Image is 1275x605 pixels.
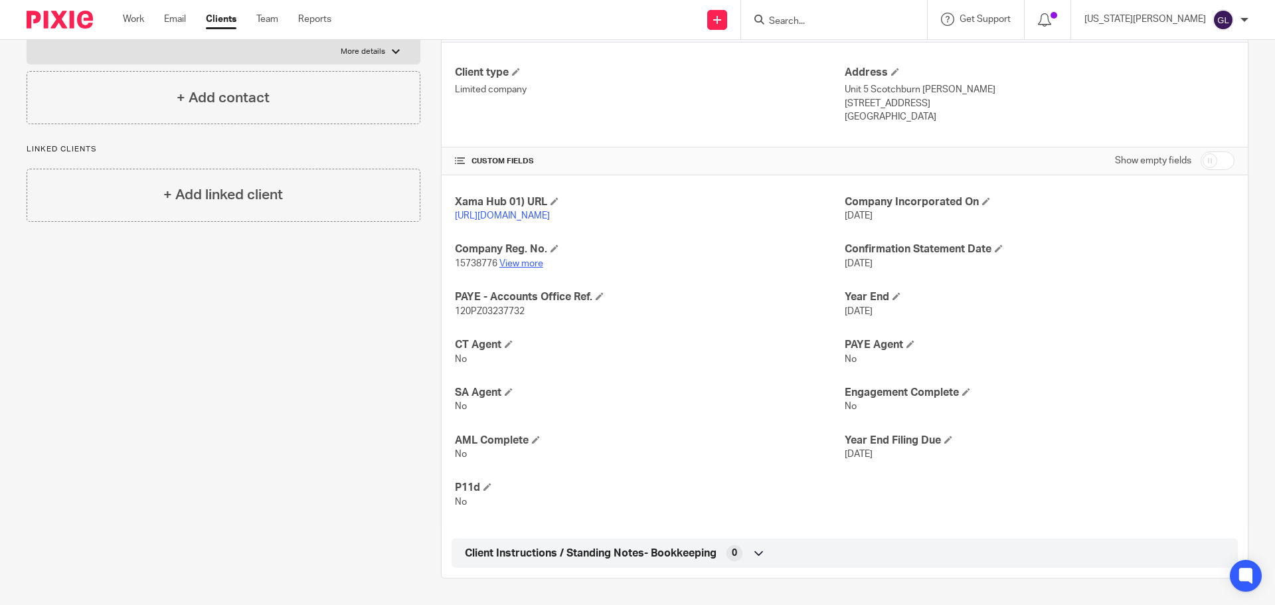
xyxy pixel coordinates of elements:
h4: P11d [455,481,845,495]
span: No [455,402,467,411]
p: [STREET_ADDRESS] [845,97,1234,110]
p: Linked clients [27,144,420,155]
span: [DATE] [845,211,873,220]
p: Limited company [455,83,845,96]
h4: SA Agent [455,386,845,400]
span: No [455,355,467,364]
a: Email [164,13,186,26]
h4: Confirmation Statement Date [845,242,1234,256]
h4: Xama Hub 01) URL [455,195,845,209]
a: [URL][DOMAIN_NAME] [455,211,550,220]
span: 120PZ03237732 [455,307,525,316]
span: No [455,450,467,459]
h4: CT Agent [455,338,845,352]
a: Work [123,13,144,26]
h4: PAYE Agent [845,338,1234,352]
img: Pixie [27,11,93,29]
h4: Year End Filing Due [845,434,1234,448]
span: No [845,402,857,411]
span: No [455,497,467,507]
span: 0 [732,547,737,560]
h4: CUSTOM FIELDS [455,156,845,167]
p: More details [341,46,385,57]
span: [DATE] [845,450,873,459]
h4: Client type [455,66,845,80]
span: Get Support [960,15,1011,24]
p: [GEOGRAPHIC_DATA] [845,110,1234,124]
span: 15738776 [455,259,497,268]
a: Clients [206,13,236,26]
span: No [845,355,857,364]
a: Reports [298,13,331,26]
a: View more [499,259,543,268]
h4: PAYE - Accounts Office Ref. [455,290,845,304]
h4: Year End [845,290,1234,304]
h4: Address [845,66,1234,80]
span: [DATE] [845,307,873,316]
h4: Engagement Complete [845,386,1234,400]
p: [US_STATE][PERSON_NAME] [1084,13,1206,26]
span: Client Instructions / Standing Notes- Bookkeeping [465,547,717,561]
h4: Company Reg. No. [455,242,845,256]
h4: + Add linked client [163,185,283,205]
a: Team [256,13,278,26]
h4: AML Complete [455,434,845,448]
label: Show empty fields [1115,154,1191,167]
h4: + Add contact [177,88,270,108]
p: Unit 5 Scotchburn [PERSON_NAME] [845,83,1234,96]
input: Search [768,16,887,28]
img: svg%3E [1213,9,1234,31]
h4: Company Incorporated On [845,195,1234,209]
span: [DATE] [845,259,873,268]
